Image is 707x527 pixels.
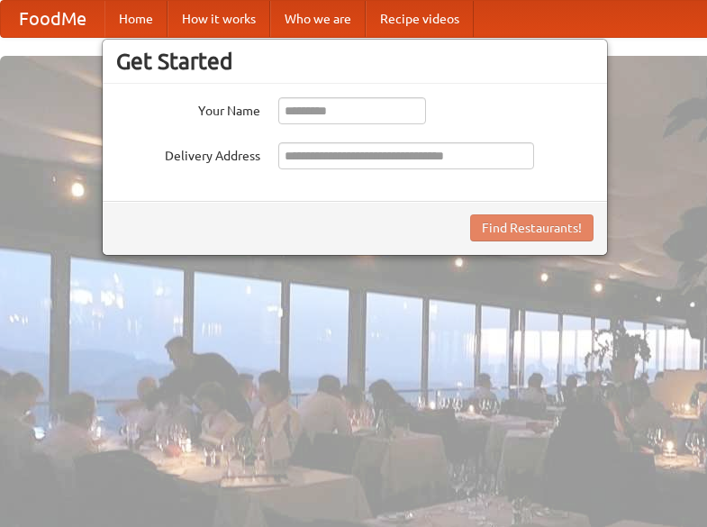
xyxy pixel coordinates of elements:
[1,1,104,37] a: FoodMe
[168,1,270,37] a: How it works
[116,142,260,165] label: Delivery Address
[104,1,168,37] a: Home
[470,214,594,241] button: Find Restaurants!
[366,1,474,37] a: Recipe videos
[116,97,260,120] label: Your Name
[270,1,366,37] a: Who we are
[116,48,594,75] h3: Get Started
